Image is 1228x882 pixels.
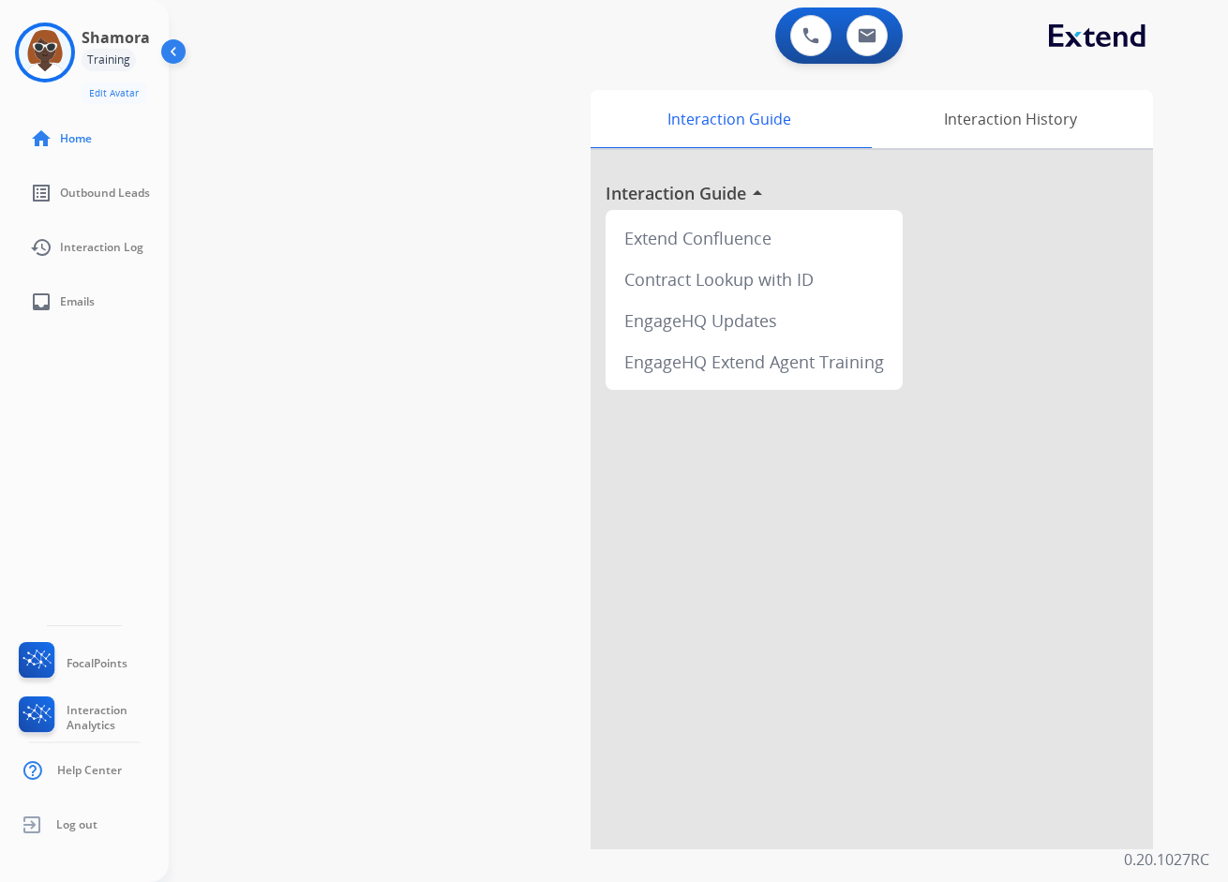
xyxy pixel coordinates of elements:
span: Interaction Log [60,240,143,255]
button: Edit Avatar [82,82,146,104]
div: Interaction History [867,90,1153,148]
span: Log out [56,817,97,832]
span: Interaction Analytics [67,703,169,733]
div: EngageHQ Extend Agent Training [613,341,895,382]
img: avatar [19,26,71,79]
div: Extend Confluence [613,217,895,259]
span: Emails [60,294,95,309]
span: Home [60,131,92,146]
span: Outbound Leads [60,186,150,201]
p: 0.20.1027RC [1124,848,1209,871]
h3: Shamora [82,26,150,49]
mat-icon: inbox [30,291,52,313]
div: EngageHQ Updates [613,300,895,341]
span: Help Center [57,763,122,778]
span: FocalPoints [67,656,127,671]
div: Training [82,49,136,71]
a: FocalPoints [15,642,127,685]
div: Interaction Guide [591,90,867,148]
mat-icon: list_alt [30,182,52,204]
a: Interaction Analytics [15,696,169,740]
div: Contract Lookup with ID [613,259,895,300]
mat-icon: home [30,127,52,150]
mat-icon: history [30,236,52,259]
